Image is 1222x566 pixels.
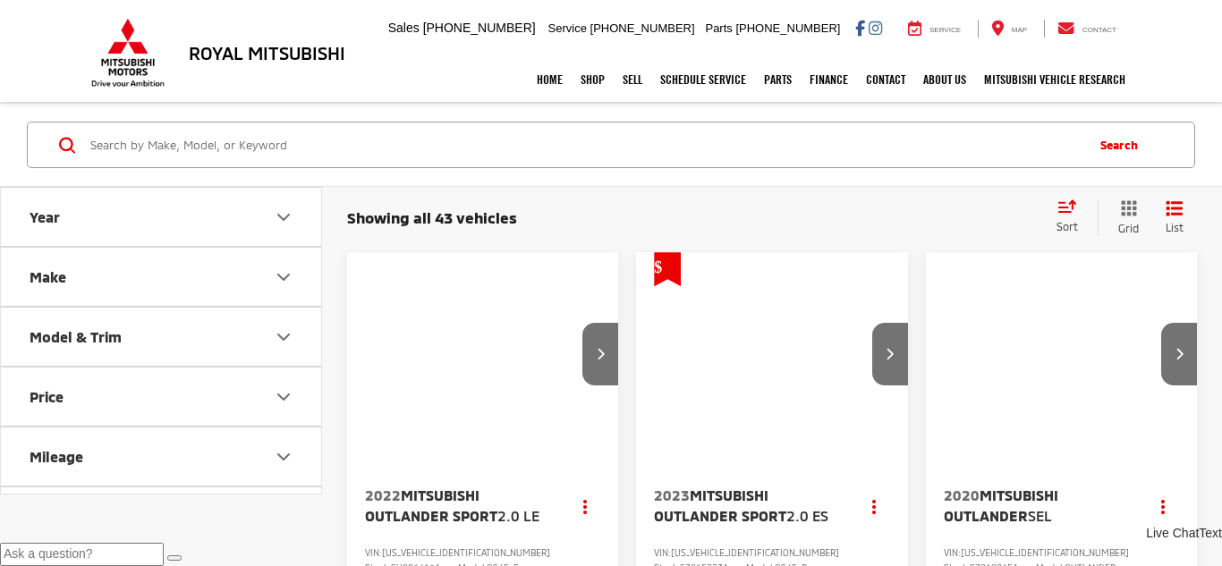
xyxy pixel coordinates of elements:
[1,487,323,545] button: Location
[1199,525,1222,543] a: Text
[1,308,323,366] button: Model & TrimModel & Trim
[1,427,323,486] button: MileageMileage
[1044,20,1130,38] a: Contact
[1098,199,1152,236] button: Grid View
[572,57,614,102] a: Shop
[929,26,961,34] span: Service
[872,323,908,385] button: Next image
[978,20,1040,38] a: Map
[423,21,536,35] span: [PHONE_NUMBER]
[1148,490,1179,521] button: Actions
[1,248,323,306] button: MakeMake
[855,21,865,35] a: Facebook: Click to visit our Facebook page
[1057,220,1078,232] span: Sort
[961,547,1129,558] span: [US_VEHICLE_IDENTIFICATION_NUMBER]
[654,486,840,526] a: 2023Mitsubishi Outlander Sport2.0 ES
[654,252,681,286] span: Get Price Drop Alert
[497,507,539,524] span: 2.0 LE
[388,21,420,35] span: Sales
[1152,199,1197,236] button: List View
[671,547,839,558] span: [US_VEHICLE_IDENTIFICATION_NUMBER]
[30,268,66,285] div: Make
[583,499,587,513] span: dropdown dots
[30,208,60,225] div: Year
[801,57,857,102] a: Finance
[273,326,294,348] div: Model & Trim
[651,57,755,102] a: Schedule Service: Opens in a new tab
[735,21,840,35] span: [PHONE_NUMBER]
[1118,221,1139,236] span: Grid
[914,57,975,102] a: About Us
[1161,323,1197,385] button: Next image
[944,486,1058,523] span: Mitsubishi Outlander
[528,57,572,102] a: Home
[1082,26,1116,34] span: Contact
[1012,26,1027,34] span: Map
[365,486,401,503] span: 2022
[944,486,980,503] span: 2020
[167,555,182,561] button: Send
[590,21,695,35] span: [PHONE_NUMBER]
[89,123,1082,166] input: Search by Make, Model, or Keyword
[1146,525,1199,543] a: Live Chat
[1,367,323,426] button: PricePrice
[975,57,1134,102] a: Mitsubishi Vehicle Research
[273,266,294,288] div: Make
[365,547,382,558] span: VIN:
[382,547,550,558] span: [US_VEHICLE_IDENTIFICATION_NUMBER]
[1082,122,1164,167] button: Search
[582,323,618,385] button: Next image
[1048,199,1098,235] button: Select sort value
[30,388,64,405] div: Price
[365,486,497,523] span: Mitsubishi Outlander Sport
[895,20,974,38] a: Service
[88,18,168,88] img: Mitsubishi
[1028,507,1052,524] span: SEL
[1161,499,1165,513] span: dropdown dots
[569,490,600,521] button: Actions
[654,486,786,523] span: Mitsubishi Outlander Sport
[1199,526,1222,540] span: Text
[869,21,882,35] a: Instagram: Click to visit our Instagram page
[30,448,83,465] div: Mileage
[944,486,1130,526] a: 2020Mitsubishi OutlanderSEL
[654,547,671,558] span: VIN:
[30,328,122,345] div: Model & Trim
[859,490,890,521] button: Actions
[654,486,690,503] span: 2023
[347,208,517,226] span: Showing all 43 vehicles
[273,446,294,468] div: Mileage
[365,486,551,526] a: 2022Mitsubishi Outlander Sport2.0 LE
[857,57,914,102] a: Contact
[273,207,294,228] div: Year
[1,188,323,246] button: YearYear
[1146,526,1199,540] span: Live Chat
[614,57,651,102] a: Sell
[189,43,345,63] h3: Royal Mitsubishi
[755,57,801,102] a: Parts: Opens in a new tab
[273,386,294,408] div: Price
[1166,220,1184,235] span: List
[705,21,732,35] span: Parts
[944,547,961,558] span: VIN:
[548,21,587,35] span: Service
[872,499,876,513] span: dropdown dots
[786,507,828,524] span: 2.0 ES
